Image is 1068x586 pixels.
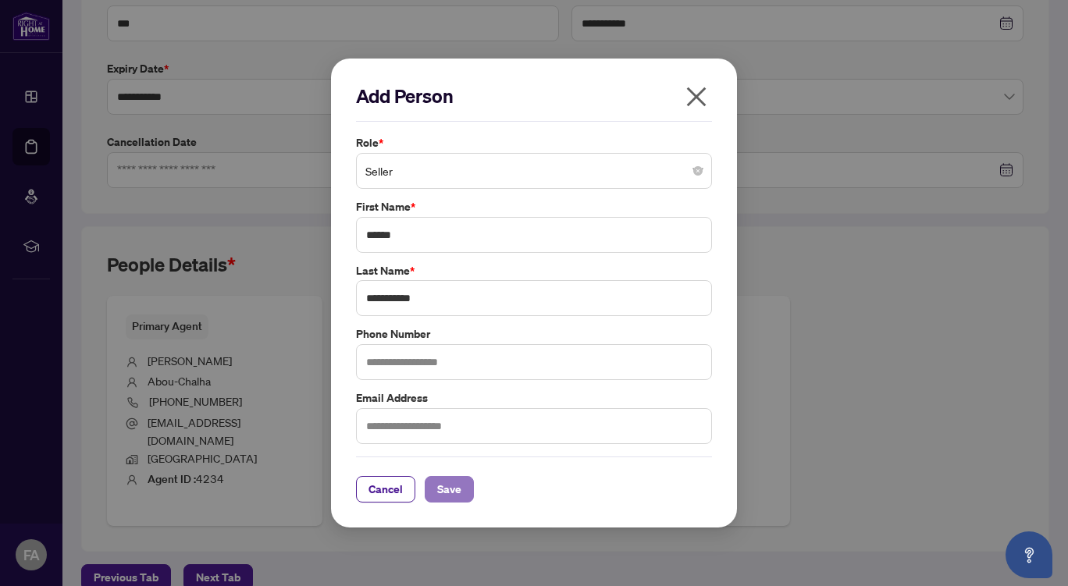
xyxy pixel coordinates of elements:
[356,389,712,407] label: Email Address
[425,476,474,503] button: Save
[356,198,712,215] label: First Name
[684,84,709,109] span: close
[368,477,403,502] span: Cancel
[356,262,712,279] label: Last Name
[437,477,461,502] span: Save
[356,476,415,503] button: Cancel
[356,134,712,151] label: Role
[356,83,712,108] h2: Add Person
[365,156,703,186] span: Seller
[693,166,703,176] span: close-circle
[356,325,712,343] label: Phone Number
[1006,531,1052,578] button: Open asap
